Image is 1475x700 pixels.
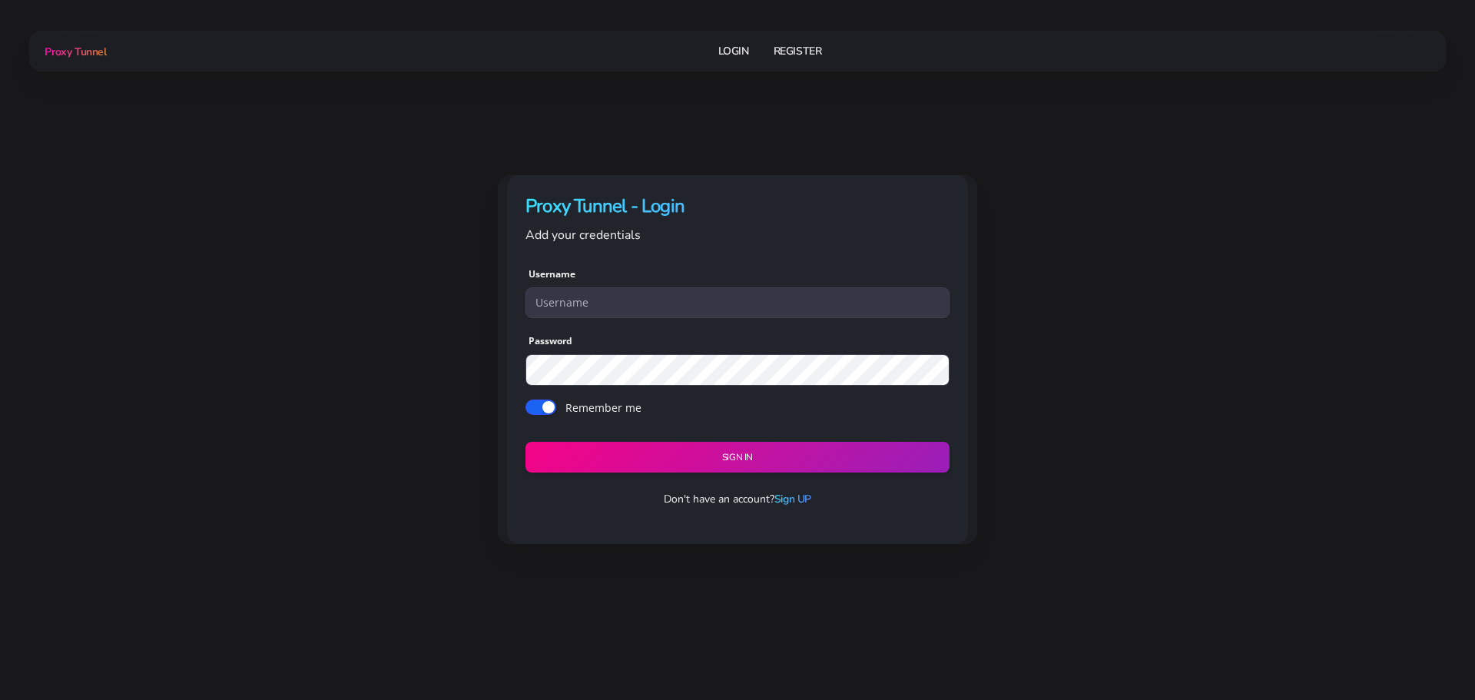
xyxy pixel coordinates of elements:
p: Don't have an account? [513,491,962,507]
span: Proxy Tunnel [45,45,106,59]
a: Proxy Tunnel [41,39,106,64]
p: Add your credentials [525,225,950,245]
label: Remember me [565,400,641,416]
a: Login [718,37,749,65]
input: Username [525,287,950,318]
button: Sign in [525,442,950,473]
iframe: Webchat Widget [1400,625,1456,681]
h4: Proxy Tunnel - Login [525,194,950,219]
label: Username [529,267,575,281]
a: Register [774,37,822,65]
a: Sign UP [774,492,811,506]
label: Password [529,334,572,348]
